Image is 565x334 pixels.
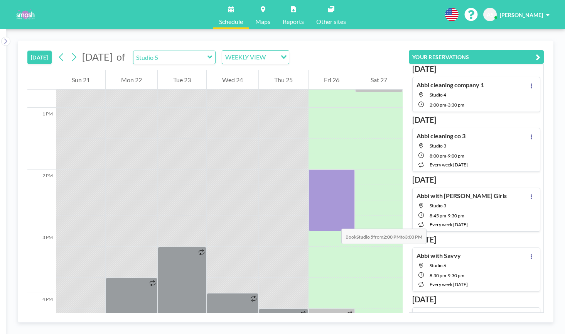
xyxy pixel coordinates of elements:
[409,50,544,64] button: YOUR RESERVATIONS
[430,281,468,287] span: every week [DATE]
[27,51,52,64] button: [DATE]
[487,11,494,18] span: AS
[417,252,461,259] h4: Abbi with Savvy
[219,19,243,25] span: Schedule
[446,273,448,278] span: -
[27,170,56,231] div: 2 PM
[430,222,468,227] span: every week [DATE]
[316,19,346,25] span: Other sites
[412,175,540,185] h3: [DATE]
[82,51,113,63] span: [DATE]
[27,231,56,293] div: 3 PM
[430,92,446,98] span: Studio 4
[430,213,446,219] span: 8:45 PM
[12,7,38,22] img: organization-logo
[430,162,468,168] span: every week [DATE]
[430,153,446,159] span: 8:00 PM
[268,52,276,62] input: Search for option
[355,70,403,90] div: Sat 27
[430,203,446,209] span: Studio 3
[207,70,258,90] div: Wed 24
[412,295,540,304] h3: [DATE]
[56,70,105,90] div: Sun 21
[417,81,484,89] h4: Abbi cleaning company 1
[417,132,465,140] h4: Abbi cleaning co 3
[106,70,157,90] div: Mon 22
[255,19,270,25] span: Maps
[412,235,540,244] h3: [DATE]
[222,51,289,64] div: Search for option
[412,115,540,125] h3: [DATE]
[412,64,540,74] h3: [DATE]
[446,213,448,219] span: -
[27,108,56,170] div: 1 PM
[430,143,446,149] span: Studio 3
[383,234,401,240] b: 2:00 PM
[356,234,373,240] b: Studio 5
[405,234,422,240] b: 3:00 PM
[417,312,484,319] h4: Abbi cleaning company 1
[309,70,355,90] div: Fri 26
[448,102,464,108] span: 3:30 PM
[500,12,543,18] span: [PERSON_NAME]
[116,51,125,63] span: of
[430,102,446,108] span: 2:00 PM
[133,51,207,64] input: Studio 5
[259,70,308,90] div: Thu 25
[283,19,304,25] span: Reports
[224,52,267,62] span: WEEKLY VIEW
[448,153,464,159] span: 9:00 PM
[430,263,446,268] span: Studio 6
[446,102,448,108] span: -
[448,213,464,219] span: 9:30 PM
[417,192,507,200] h4: Abbi with [PERSON_NAME] Girls
[446,153,448,159] span: -
[430,273,446,278] span: 8:30 PM
[448,273,464,278] span: 9:30 PM
[341,229,427,244] span: Book from to
[158,70,206,90] div: Tue 23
